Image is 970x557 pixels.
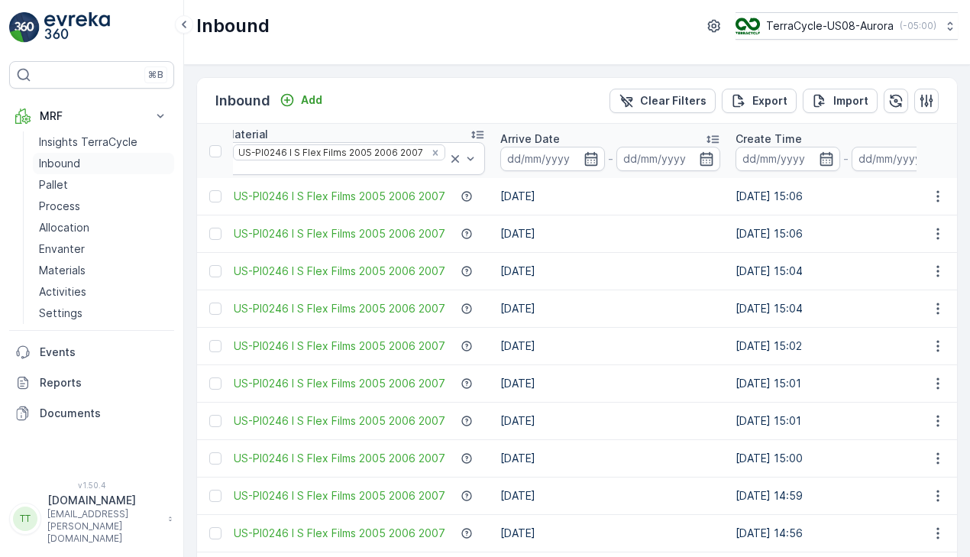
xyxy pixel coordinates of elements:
input: dd/mm/yyyy [852,147,956,171]
p: MRF [40,108,144,124]
a: Activities [33,281,174,303]
button: Clear Filters [609,89,716,113]
a: US-PI0246 I S Flex Films 2005 2006 2007 [234,451,445,466]
td: [DATE] 15:04 [728,253,963,290]
button: Export [722,89,797,113]
input: dd/mm/yyyy [500,147,605,171]
button: TT[DOMAIN_NAME][EMAIL_ADDRESS][PERSON_NAME][DOMAIN_NAME] [9,493,174,545]
td: [DATE] 14:56 [728,515,963,552]
div: Toggle Row Selected [209,415,221,427]
a: US-PI0246 I S Flex Films 2005 2006 2007 [234,301,445,316]
p: Add [301,92,322,108]
p: Documents [40,406,168,421]
a: Insights TerraCycle [33,131,174,153]
td: [DATE] [493,328,728,365]
td: [DATE] 15:04 [728,290,963,328]
button: Import [803,89,878,113]
img: logo [9,12,40,43]
a: US-PI0246 I S Flex Films 2005 2006 2007 [234,413,445,429]
td: [DATE] 15:01 [728,403,963,440]
a: Events [9,337,174,368]
a: US-PI0246 I S Flex Films 2005 2006 2007 [234,338,445,354]
p: Insights TerraCycle [39,134,137,150]
p: [DOMAIN_NAME] [47,493,160,508]
td: [DATE] 14:59 [728,478,963,515]
button: Add [273,91,328,109]
a: Settings [33,303,174,324]
p: Material [225,127,268,142]
div: Toggle Row Selected [209,527,221,539]
p: Allocation [39,220,89,235]
p: Process [39,199,80,214]
div: Toggle Row Selected [209,265,221,277]
a: US-PI0246 I S Flex Films 2005 2006 2007 [234,488,445,504]
p: Pallet [39,177,68,193]
a: US-PI0246 I S Flex Films 2005 2006 2007 [234,264,445,279]
div: TT [13,507,37,531]
p: Settings [39,306,82,321]
div: Toggle Row Selected [209,452,221,465]
a: Envanter [33,238,174,260]
div: Toggle Row Selected [209,490,221,502]
p: Export [752,93,787,108]
p: ( -05:00 ) [900,20,936,32]
a: Reports [9,368,174,398]
a: Allocation [33,217,174,238]
a: Pallet [33,174,174,196]
td: [DATE] [493,403,728,440]
p: - [608,150,613,168]
td: [DATE] [493,178,728,215]
td: [DATE] [493,253,728,290]
a: Documents [9,398,174,429]
p: [EMAIL_ADDRESS][PERSON_NAME][DOMAIN_NAME] [47,508,160,545]
a: US-PI0246 I S Flex Films 2005 2006 2007 [234,189,445,204]
p: Arrive Date [500,131,560,147]
p: Clear Filters [640,93,706,108]
p: Create Time [736,131,802,147]
span: v 1.50.4 [9,481,174,490]
td: [DATE] 15:02 [728,328,963,365]
button: TerraCycle-US08-Aurora(-05:00) [736,12,958,40]
td: [DATE] 15:06 [728,178,963,215]
p: Import [833,93,868,108]
div: Toggle Row Selected [209,303,221,315]
div: Remove US-PI0246 I S Flex Films 2005 2006 2007 [427,147,444,159]
div: Toggle Row Selected [209,228,221,240]
td: [DATE] [493,478,728,515]
td: [DATE] [493,515,728,552]
td: [DATE] [493,215,728,253]
img: image_ci7OI47.png [736,18,760,34]
a: US-PI0246 I S Flex Films 2005 2006 2007 [234,376,445,391]
td: [DATE] [493,365,728,403]
div: Toggle Row Selected [209,190,221,202]
a: Inbound [33,153,174,174]
div: Toggle Row Selected [209,340,221,352]
p: Inbound [39,156,80,171]
td: [DATE] 15:06 [728,215,963,253]
p: Events [40,345,168,360]
a: US-PI0246 I S Flex Films 2005 2006 2007 [234,526,445,541]
td: [DATE] [493,440,728,478]
div: US-PI0246 I S Flex Films 2005 2006 2007 [234,145,425,160]
p: Envanter [39,241,85,257]
td: [DATE] [493,290,728,328]
td: [DATE] 15:01 [728,365,963,403]
p: TerraCycle-US08-Aurora [766,18,894,34]
p: ⌘B [148,69,163,81]
div: Toggle Row Selected [209,377,221,390]
a: US-PI0246 I S Flex Films 2005 2006 2007 [234,226,445,241]
p: - [843,150,849,168]
input: dd/mm/yyyy [736,147,840,171]
p: Activities [39,284,86,300]
p: Inbound [215,90,270,112]
p: Inbound [196,14,270,38]
p: Reports [40,375,168,390]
